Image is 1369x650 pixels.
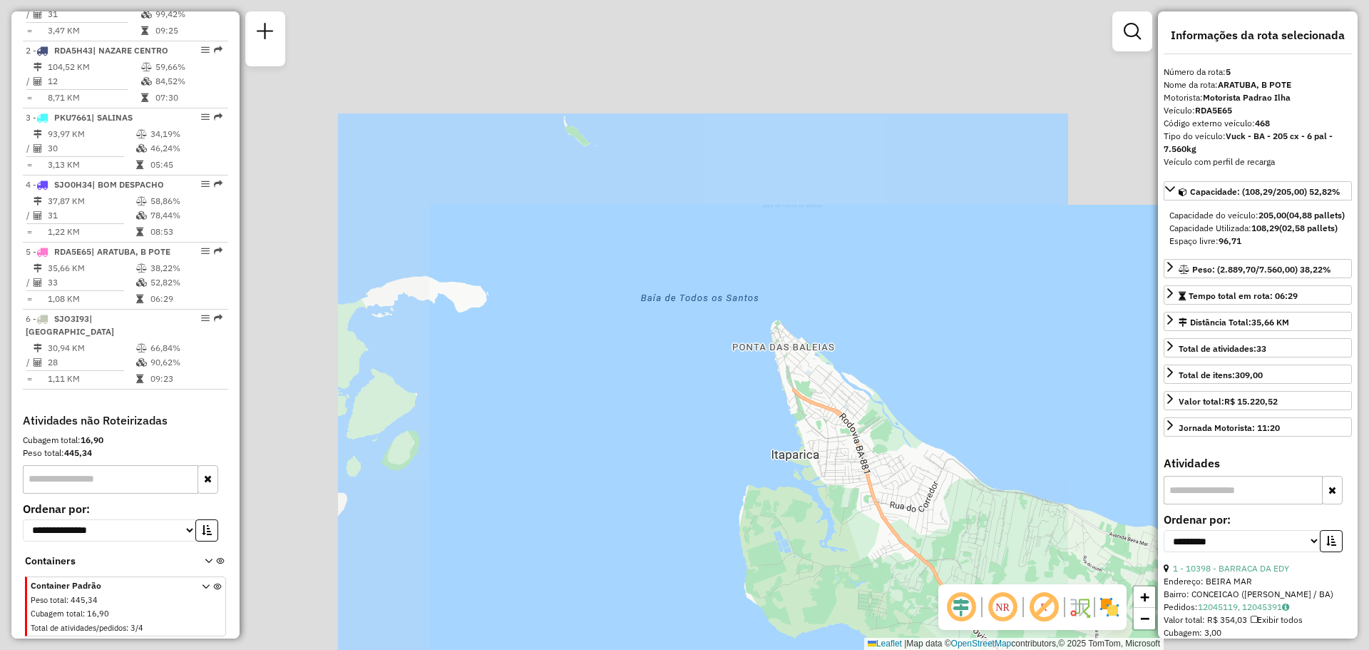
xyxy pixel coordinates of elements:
td: / [26,74,33,88]
strong: 96,71 [1219,235,1241,246]
i: % de utilização da cubagem [136,278,147,287]
div: Veículo com perfil de recarga [1164,156,1352,168]
span: Peso: (2.889,70/7.560,00) 38,22% [1192,264,1331,275]
span: Containers [25,554,186,569]
td: = [26,292,33,306]
em: Rota exportada [214,314,222,323]
span: | BOM DESPACHO [92,179,164,190]
em: Rota exportada [214,113,222,121]
span: RDA5H43 [54,45,93,56]
strong: (04,88 pallets) [1286,210,1345,220]
img: Fluxo de ruas [1068,596,1091,619]
strong: (02,58 pallets) [1279,223,1338,233]
div: Motorista: [1164,91,1352,104]
i: % de utilização da cubagem [136,144,147,153]
span: Tempo total em rota: 06:29 [1189,290,1298,301]
label: Ordenar por: [1164,511,1352,528]
td: 37,87 KM [47,194,135,208]
h4: Atividades não Roteirizadas [23,414,228,427]
td: 1,11 KM [47,372,135,386]
div: Total de itens: [1179,369,1263,382]
span: | [904,639,906,649]
td: 1,22 KM [47,225,135,239]
i: Total de Atividades [34,358,42,367]
div: Capacidade Utilizada: [1169,222,1346,235]
strong: 205,00 [1258,210,1286,220]
td: 30,94 KM [47,341,135,355]
span: Peso total [31,595,66,605]
span: Ocultar NR [985,590,1020,624]
span: Cubagem total [31,609,83,619]
strong: 33 [1256,343,1266,354]
i: Tempo total em rota [136,295,143,303]
td: 33 [47,275,135,290]
a: OpenStreetMap [951,639,1012,649]
div: Jornada Motorista: 11:20 [1179,422,1280,435]
a: 12045119, 12045391 [1198,601,1289,612]
td: = [26,225,33,239]
td: / [26,275,33,290]
em: Rota exportada [214,247,222,255]
a: Peso: (2.889,70/7.560,00) 38,22% [1164,259,1352,278]
td: 08:53 [150,225,222,239]
span: Exibir rótulo [1027,590,1061,624]
i: Total de Atividades [34,211,42,220]
td: 09:25 [155,24,222,38]
i: Distância Total [34,344,42,352]
td: 52,82% [150,275,222,290]
i: Tempo total em rota [136,375,143,383]
strong: 108,29 [1251,223,1279,233]
td: 05:45 [150,158,222,172]
span: : [83,609,85,619]
span: 3/4 [130,623,143,633]
td: 3,13 KM [47,158,135,172]
span: | NAZARE CENTRO [93,45,168,56]
a: Nova sessão e pesquisa [251,17,280,49]
span: SJO3I93 [54,313,89,324]
td: 3,47 KM [47,24,140,38]
span: 5 - [26,246,170,257]
strong: 445,34 [64,447,92,458]
strong: 309,00 [1235,370,1263,380]
a: Valor total:R$ 15.220,52 [1164,391,1352,410]
i: % de utilização da cubagem [136,211,147,220]
td: 58,86% [150,194,222,208]
button: Ordem crescente [1320,530,1343,552]
span: Total de atividades/pedidos [31,623,126,633]
td: 34,19% [150,127,222,141]
i: Distância Total [34,197,42,205]
span: : [126,623,128,633]
i: Tempo total em rota [141,26,148,35]
i: % de utilização da cubagem [141,77,152,86]
td: 06:29 [150,292,222,306]
div: Bairro: CONCEICAO ([PERSON_NAME] / BA) [1164,588,1352,601]
div: Tipo do veículo: [1164,130,1352,156]
strong: ARATUBA, B POTE [1218,79,1291,90]
span: 445,34 [71,595,98,605]
i: Total de Atividades [34,77,42,86]
i: Tempo total em rota [136,228,143,236]
span: SJO0H34 [54,179,92,190]
span: Exibir todos [1251,614,1303,625]
div: Endereço: BEIRA MAR [1164,575,1352,588]
label: Ordenar por: [23,500,228,517]
i: % de utilização do peso [141,63,152,71]
td: / [26,208,33,223]
td: 59,66% [155,60,222,74]
td: 84,52% [155,74,222,88]
div: Número da rota: [1164,66,1352,78]
td: / [26,141,33,156]
i: % de utilização do peso [136,344,147,352]
a: Leaflet [868,639,902,649]
span: : [66,595,68,605]
span: Ocultar deslocamento [944,590,978,624]
i: Observações [1282,603,1289,611]
div: Cubagem: 3,00 [1164,626,1352,639]
span: Capacidade: (108,29/205,00) 52,82% [1190,186,1340,197]
strong: Vuck - BA - 205 cx - 6 pal - 7.560kg [1164,131,1333,154]
button: Ordem crescente [195,519,218,542]
a: Capacidade: (108,29/205,00) 52,82% [1164,181,1352,200]
a: Jornada Motorista: 11:20 [1164,417,1352,437]
a: Total de atividades:33 [1164,338,1352,357]
i: Tempo total em rota [141,93,148,102]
